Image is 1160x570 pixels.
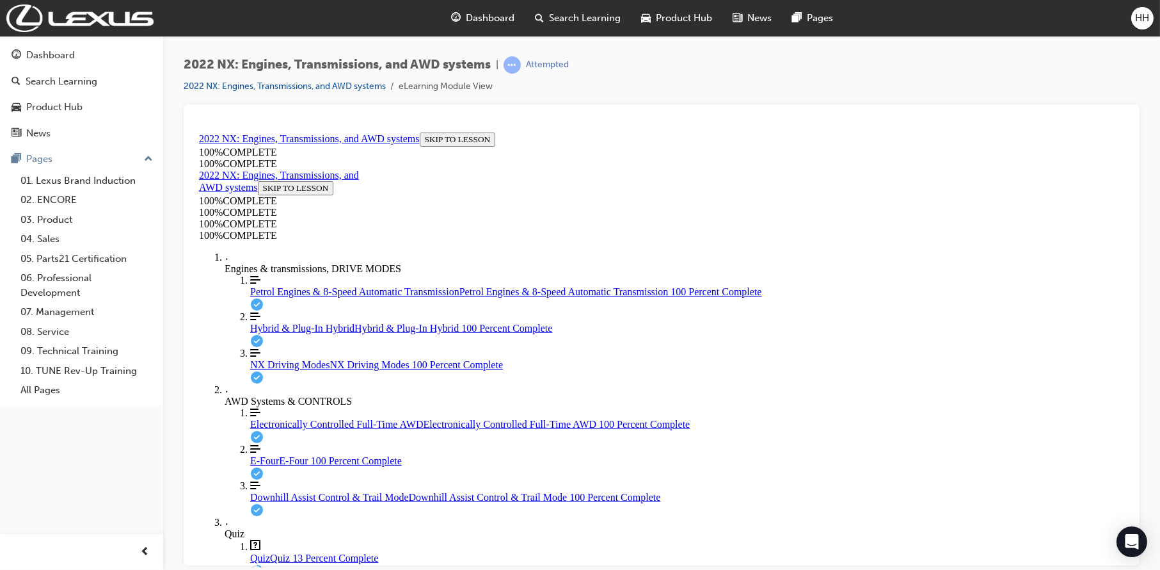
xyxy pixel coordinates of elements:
[56,280,930,303] a: Electronically Controlled Full-Time AWD 100 Percent Complete
[141,544,150,560] span: prev-icon
[504,56,521,74] span: learningRecordVerb_ATTEMPT-icon
[5,5,930,42] section: Course Information
[184,58,491,72] span: 2022 NX: Engines, Transmissions, and AWD systems
[642,10,651,26] span: car-icon
[56,232,136,243] span: NX Driving Modes
[1136,11,1150,26] span: HH
[748,11,772,26] span: News
[31,280,930,389] div: Course Section for AWD Systems & CONTROLS, with 3 Lessons
[15,322,158,342] a: 08. Service
[5,147,158,171] button: Pages
[161,195,358,206] span: Hybrid & Plug-In Hybrid 100 Percent Complete
[15,268,158,302] a: 06. Professional Development
[15,171,158,191] a: 01. Lexus Brand Induction
[215,364,467,375] span: Downhill Assist Control & Trail Mode 100 Percent Complete
[56,353,930,376] a: Downhill Assist Control & Trail Mode 100 Percent Complete
[31,257,930,280] div: Toggle AWD Systems & CONTROLS Section
[526,59,569,71] div: Attempted
[466,11,515,26] span: Dashboard
[31,136,930,147] div: Engines & transmissions, DRIVE MODES
[5,41,158,147] button: DashboardSearch LearningProduct HubNews
[15,361,158,381] a: 10. TUNE Rev-Up Training
[31,268,930,280] div: AWD Systems & CONTROLS
[5,68,175,79] div: 100 % COMPLETE
[1131,7,1154,29] button: HH
[5,70,158,94] a: Search Learning
[56,195,161,206] span: Hybrid & Plug-In Hybrid
[783,5,844,31] a: pages-iconPages
[496,58,498,72] span: |
[56,328,85,339] span: E-Four
[56,220,930,243] a: NX Driving Modes 100 Percent Complete
[56,184,930,207] a: Hybrid & Plug-In Hybrid 100 Percent Complete
[26,100,83,115] div: Product Hub
[136,232,309,243] span: NX Driving Modes 100 Percent Complete
[26,74,97,89] div: Search Learning
[76,425,184,436] span: Quiz 13 Percent Complete
[12,50,21,61] span: guage-icon
[5,6,226,17] a: 2022 NX: Engines, Transmissions, and AWD systems
[5,95,158,119] a: Product Hub
[266,159,568,170] span: Petrol Engines & 8-Speed Automatic Transmission 100 Percent Complete
[85,328,208,339] span: E-Four 100 Percent Complete
[733,10,743,26] span: news-icon
[441,5,525,31] a: guage-iconDashboard
[5,42,165,65] a: 2022 NX: Engines, Transmissions, and AWD systems
[723,5,783,31] a: news-iconNews
[452,10,461,26] span: guage-icon
[15,380,158,400] a: All Pages
[5,31,930,42] div: 100 % COMPLETE
[15,302,158,322] a: 07. Management
[56,412,930,437] a: Quiz 13 Percent Complete
[15,229,158,249] a: 04. Sales
[632,5,723,31] a: car-iconProduct Hub
[31,412,930,450] div: Course Section for Quiz, with 1 Lessons
[5,102,930,114] div: 100 % COMPLETE
[656,11,713,26] span: Product Hub
[550,11,621,26] span: Search Learning
[56,364,215,375] span: Downhill Assist Control & Trail Mode
[525,5,632,31] a: search-iconSearch Learning
[807,11,834,26] span: Pages
[26,152,52,167] div: Pages
[26,126,51,141] div: News
[1116,526,1147,557] div: Open Intercom Messenger
[56,147,930,170] a: Petrol Engines & 8-Speed Automatic Transmission 100 Percent Complete
[31,389,930,412] div: Toggle Quiz Section
[56,291,230,302] span: Electronically Controlled Full-Time AWD
[6,4,154,32] img: Trak
[31,124,930,147] div: Toggle Engines & transmissions, DRIVE MODES Section
[15,210,158,230] a: 03. Product
[31,401,930,412] div: Quiz
[15,190,158,210] a: 02. ENCORE
[12,102,21,113] span: car-icon
[12,76,20,88] span: search-icon
[12,154,21,165] span: pages-icon
[184,81,386,92] a: 2022 NX: Engines, Transmissions, and AWD systems
[5,122,158,145] a: News
[5,19,930,31] div: 100 % COMPLETE
[56,159,266,170] span: Petrol Engines & 8-Speed Automatic Transmission
[31,147,930,257] div: Course Section for Engines & transmissions, DRIVE MODES, with 3 Lessons
[15,341,158,361] a: 09. Technical Training
[5,91,930,102] div: 100 % COMPLETE
[64,54,140,68] button: SKIP TO LESSON
[144,151,153,168] span: up-icon
[399,79,493,94] li: eLearning Module View
[26,48,75,63] div: Dashboard
[5,42,175,91] section: Course Information
[230,291,497,302] span: Electronically Controlled Full-Time AWD 100 Percent Complete
[5,44,158,67] a: Dashboard
[5,5,930,450] section: Course Overview
[56,425,76,436] span: Quiz
[536,10,544,26] span: search-icon
[15,249,158,269] a: 05. Parts21 Certification
[56,316,930,339] a: E-Four 100 Percent Complete
[226,5,302,19] button: SKIP TO LESSON
[12,128,21,140] span: news-icon
[793,10,802,26] span: pages-icon
[5,124,930,450] nav: Course Outline
[5,79,175,91] div: 100 % COMPLETE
